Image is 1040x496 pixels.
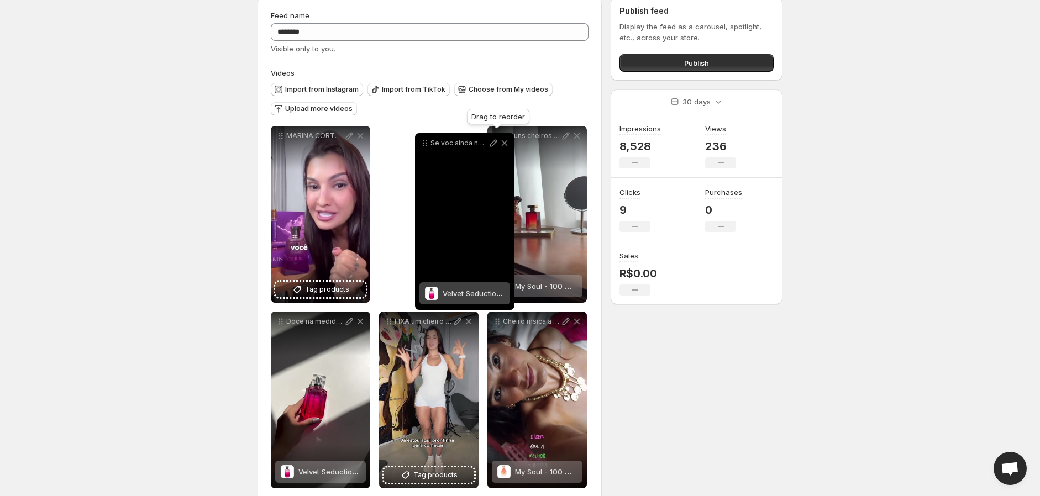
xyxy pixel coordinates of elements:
span: Videos [271,68,295,77]
button: Choose from My videos [454,83,553,96]
p: Alguns cheiros tm o poder de fazer a gente voltar no tempo [PERSON_NAME] e My Soul so assim despe... [503,131,560,140]
img: Velvet Seduction - 100 ml - Feminino [425,287,438,300]
h2: Publish feed [619,6,774,17]
p: 30 days [682,96,711,107]
p: 8,528 [619,140,661,153]
button: Tag products [384,467,474,483]
span: Feed name [271,11,309,20]
span: Import from TikTok [382,85,445,94]
img: My Soul - 100 ml - Feminino [497,465,511,478]
p: Doce na medida certa poderoso na essncia e delicado no toque Esse perfume da touticosmetics flora... [286,317,344,326]
button: Tag products [275,282,366,297]
span: My Soul - 100 ml - Feminino [515,282,611,291]
div: FIXA um cheiro perfeito o dia INTEIRO SOU APX cupom marina10 LINK NA BIO touticosmeticsTag products [379,312,479,488]
div: Se voc ainda no conhece o Velvet Seduction da [PERSON_NAME] prepare-se No s perfume presena mistr... [415,133,514,310]
div: Cheiro msica a combinao perfeita para se tornar inesquecvel Para que voc nunca passe despercebida... [487,312,587,488]
span: Tag products [305,284,349,295]
span: Velvet Seduction - 100 ml - Feminino [298,467,426,476]
span: Tag products [413,469,458,481]
span: Upload more videos [285,104,353,113]
button: Upload more videos [271,102,357,115]
p: 0 [705,203,742,217]
div: MARINA CORTE [DATE][DATE]Tag products [271,126,370,303]
p: Display the feed as a carousel, spotlight, etc., across your store. [619,21,774,43]
h3: Purchases [705,187,742,198]
p: MARINA CORTE [DATE][DATE] [286,131,344,140]
h3: Views [705,123,726,134]
h3: Sales [619,250,638,261]
h3: Impressions [619,123,661,134]
div: Open chat [994,452,1027,485]
p: FIXA um cheiro perfeito o dia INTEIRO SOU APX cupom marina10 LINK NA BIO touticosmetics [395,317,452,326]
span: Visible only to you. [271,44,335,53]
p: R$0.00 [619,267,657,280]
span: My Soul - 100 ml - Feminino [515,467,611,476]
h3: Clicks [619,187,640,198]
p: Cheiro msica a combinao perfeita para se tornar inesquecvel Para que voc nunca passe despercebida... [503,317,560,326]
div: Alguns cheiros tm o poder de fazer a gente voltar no tempo [PERSON_NAME] e My Soul so assim despe... [487,126,587,303]
span: Velvet Seduction - 100 ml - Feminino [443,289,570,298]
img: Velvet Seduction - 100 ml - Feminino [281,465,294,478]
span: Choose from My videos [469,85,548,94]
button: Import from Instagram [271,83,363,96]
button: Import from TikTok [367,83,450,96]
p: 9 [619,203,650,217]
p: Se voc ainda no conhece o Velvet Seduction da [PERSON_NAME] prepare-se No s perfume presena mistr... [430,139,488,147]
span: Publish [684,57,709,68]
span: Import from Instagram [285,85,359,94]
div: Doce na medida certa poderoso na essncia e delicado no toque Esse perfume da touticosmetics flora... [271,312,370,488]
button: Publish [619,54,774,72]
p: 236 [705,140,736,153]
